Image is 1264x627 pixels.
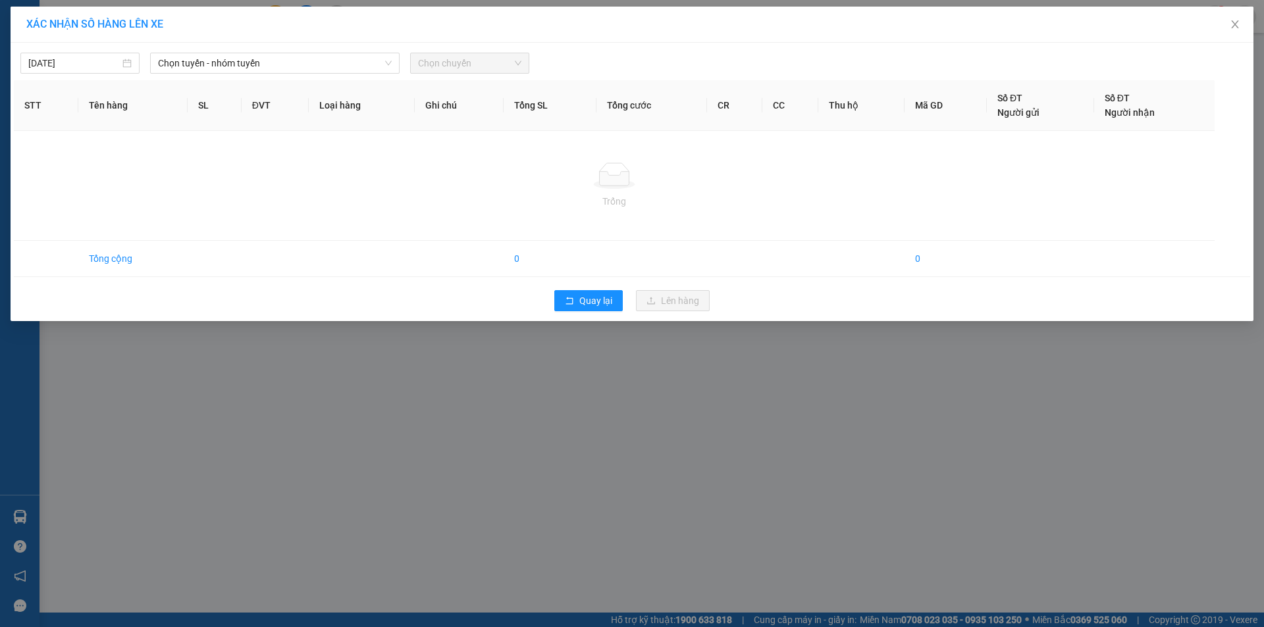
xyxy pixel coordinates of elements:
td: 0 [905,241,987,277]
span: Người nhận [1105,107,1155,118]
input: 13/10/2025 [28,56,120,70]
span: Quay lại [579,293,612,308]
div: Trống [24,194,1204,209]
td: 0 [504,241,596,277]
button: rollbackQuay lại [554,290,623,311]
span: down [384,59,392,67]
th: Loại hàng [309,80,415,131]
th: Thu hộ [818,80,904,131]
span: Số ĐT [1105,93,1130,103]
span: Số ĐT [997,93,1022,103]
th: Tên hàng [78,80,188,131]
th: Ghi chú [415,80,504,131]
span: Người gửi [997,107,1040,118]
th: CR [707,80,763,131]
button: Close [1217,7,1253,43]
th: CC [762,80,818,131]
th: SL [188,80,241,131]
td: Tổng cộng [78,241,188,277]
th: ĐVT [242,80,309,131]
span: Chọn chuyến [418,53,521,73]
th: STT [14,80,78,131]
th: Tổng SL [504,80,596,131]
span: Chọn tuyến - nhóm tuyến [158,53,392,73]
th: Mã GD [905,80,987,131]
button: uploadLên hàng [636,290,710,311]
span: rollback [565,296,574,307]
span: XÁC NHẬN SỐ HÀNG LÊN XE [26,18,163,30]
th: Tổng cước [596,80,707,131]
span: close [1230,19,1240,30]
